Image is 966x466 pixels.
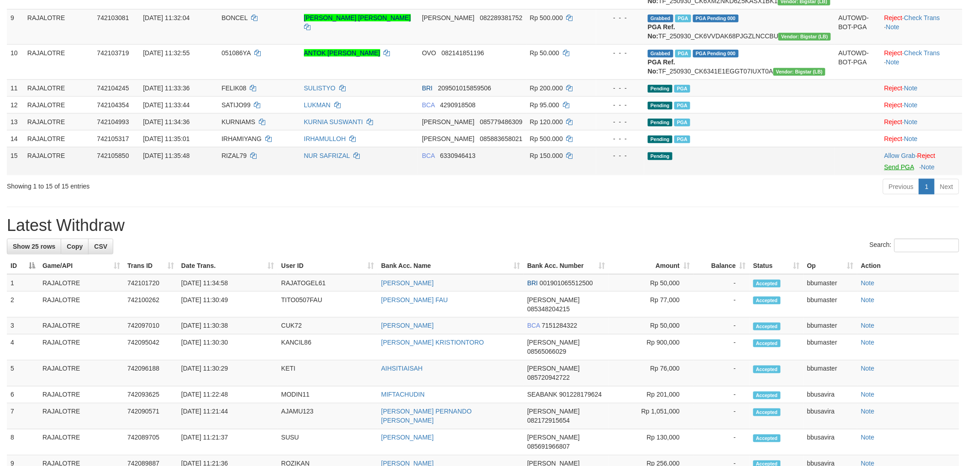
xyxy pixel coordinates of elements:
[881,96,962,113] td: ·
[609,257,693,274] th: Amount: activate to sort column ascending
[24,130,94,147] td: RAJALOTRE
[422,84,432,92] span: BRI
[178,429,278,456] td: [DATE] 11:21:37
[278,274,378,292] td: RAJATOGEL61
[24,79,94,96] td: RAJALOTRE
[97,84,129,92] span: 742104245
[881,130,962,147] td: ·
[88,239,113,254] a: CSV
[422,152,435,159] span: BCA
[674,85,690,93] span: Marked by bbusavira
[803,429,857,456] td: bbusavira
[304,152,350,159] a: NUR SAFRIZAL
[861,365,875,372] a: Note
[600,100,640,110] div: - - -
[904,118,918,126] a: Note
[753,280,781,288] span: Accepted
[693,274,750,292] td: -
[530,135,563,142] span: Rp 500.000
[7,335,39,361] td: 4
[609,292,693,318] td: Rp 77,000
[422,49,436,57] span: OVO
[861,391,875,398] a: Note
[178,361,278,387] td: [DATE] 11:30:29
[904,135,918,142] a: Note
[7,130,24,147] td: 14
[861,339,875,346] a: Note
[7,387,39,403] td: 6
[94,243,107,250] span: CSV
[527,374,570,382] span: Copy 085720942722 to clipboard
[904,49,940,57] a: Check Trans
[124,257,178,274] th: Trans ID: activate to sort column ascending
[527,443,570,450] span: Copy 085691966807 to clipboard
[753,408,781,416] span: Accepted
[835,44,881,79] td: AUTOWD-BOT-PGA
[440,152,476,159] span: Copy 6330946413 to clipboard
[609,429,693,456] td: Rp 130,000
[221,118,255,126] span: KURNIAMS
[39,257,124,274] th: Game/API: activate to sort column ascending
[609,361,693,387] td: Rp 76,000
[124,335,178,361] td: 742095042
[773,68,826,76] span: Vendor URL: https://dashboard.q2checkout.com/secure
[527,339,580,346] span: [PERSON_NAME]
[278,403,378,429] td: AJAMU123
[881,9,962,44] td: · ·
[904,84,918,92] a: Note
[124,361,178,387] td: 742096188
[221,152,247,159] span: RIZAL79
[97,49,129,57] span: 742103719
[381,391,425,398] a: MIFTACHUDIN
[278,335,378,361] td: KANCIL86
[7,292,39,318] td: 2
[13,243,55,250] span: Show 25 rows
[886,23,900,31] a: Note
[24,113,94,130] td: RAJALOTRE
[884,163,914,171] a: Send PGA
[527,365,580,372] span: [PERSON_NAME]
[883,179,919,194] a: Previous
[381,279,434,287] a: [PERSON_NAME]
[675,15,691,22] span: Marked by bbusavira
[609,318,693,335] td: Rp 50,000
[178,403,278,429] td: [DATE] 11:21:44
[857,257,959,274] th: Action
[600,151,640,160] div: - - -
[124,387,178,403] td: 742093625
[530,14,563,21] span: Rp 500.000
[861,279,875,287] a: Note
[693,361,750,387] td: -
[861,322,875,330] a: Note
[278,361,378,387] td: KETI
[527,391,557,398] span: SEABANK
[894,239,959,252] input: Search:
[693,318,750,335] td: -
[881,113,962,130] td: ·
[24,96,94,113] td: RAJALOTRE
[644,44,835,79] td: TF_250930_CK6341E1EGGT07IUXT0A
[7,113,24,130] td: 13
[39,403,124,429] td: RAJALOTRE
[921,163,935,171] a: Note
[7,9,24,44] td: 9
[600,134,640,143] div: - - -
[480,14,522,21] span: Copy 082289381752 to clipboard
[609,274,693,292] td: Rp 50,000
[440,101,476,109] span: Copy 4290918508 to clipboard
[753,323,781,330] span: Accepted
[803,387,857,403] td: bbusavira
[7,216,959,235] h1: Latest Withdraw
[143,84,189,92] span: [DATE] 11:33:36
[527,296,580,304] span: [PERSON_NAME]
[693,387,750,403] td: -
[753,297,781,304] span: Accepted
[904,14,940,21] a: Check Trans
[803,403,857,429] td: bbusavira
[39,335,124,361] td: RAJALOTRE
[648,119,672,126] span: Pending
[803,257,857,274] th: Op: activate to sort column ascending
[803,361,857,387] td: bbumaster
[884,49,903,57] a: Reject
[178,257,278,274] th: Date Trans.: activate to sort column ascending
